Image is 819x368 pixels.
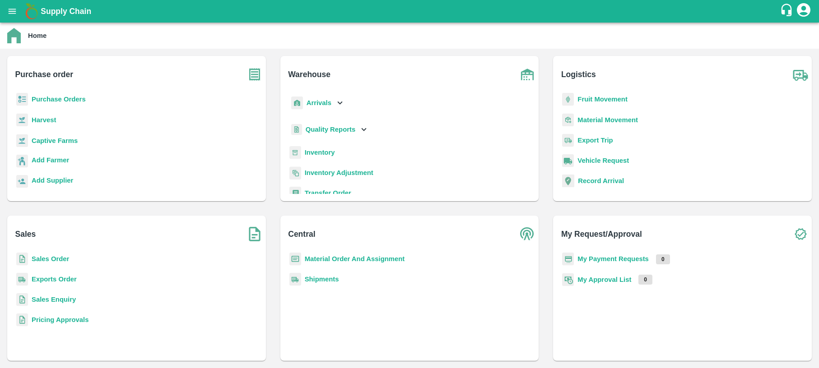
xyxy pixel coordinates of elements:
b: Add Supplier [32,177,73,184]
img: inventory [289,166,301,179]
a: Material Movement [577,116,638,124]
b: Supply Chain [41,7,91,16]
a: Add Supplier [32,175,73,188]
a: Harvest [32,116,56,124]
a: Fruit Movement [577,96,628,103]
img: shipments [289,273,301,286]
img: logo [23,2,41,20]
img: recordArrival [562,175,574,187]
img: centralMaterial [289,253,301,266]
b: Purchase order [15,68,73,81]
a: Exports Order [32,276,77,283]
a: Captive Farms [32,137,78,144]
img: sales [16,253,28,266]
img: truck [789,63,812,86]
img: qualityReport [291,124,302,135]
a: Inventory Adjustment [305,169,373,176]
a: Material Order And Assignment [305,255,405,262]
img: material [562,113,574,127]
button: open drawer [2,1,23,22]
img: vehicle [562,154,574,167]
a: My Approval List [577,276,631,283]
img: shipments [16,273,28,286]
a: My Payment Requests [577,255,649,262]
a: Supply Chain [41,5,780,18]
img: reciept [16,93,28,106]
b: Sales [15,228,36,240]
img: whArrival [291,97,303,110]
img: whInventory [289,146,301,159]
img: payment [562,253,574,266]
img: harvest [16,113,28,127]
a: Sales Enquiry [32,296,76,303]
img: central [516,223,539,245]
img: farmer [16,155,28,168]
img: whTransfer [289,187,301,200]
img: purchase [243,63,266,86]
b: Logistics [561,68,596,81]
b: My Request/Approval [561,228,642,240]
img: supplier [16,175,28,188]
a: Transfer Order [305,189,351,197]
p: 0 [638,275,652,285]
a: Record Arrival [578,177,624,184]
b: Home [28,32,47,39]
img: warehouse [516,63,539,86]
a: Sales Order [32,255,69,262]
img: soSales [243,223,266,245]
a: Add Farmer [32,155,69,167]
img: delivery [562,134,574,147]
img: harvest [16,134,28,147]
div: account of current user [796,2,812,21]
a: Vehicle Request [577,157,629,164]
img: home [7,28,21,43]
img: sales [16,313,28,327]
a: Shipments [305,276,339,283]
p: 0 [656,254,670,264]
img: fruit [562,93,574,106]
a: Purchase Orders [32,96,86,103]
b: Arrivals [307,99,331,106]
img: approval [562,273,574,286]
a: Pricing Approvals [32,316,88,323]
a: Inventory [305,149,335,156]
b: Quality Reports [306,126,356,133]
div: Quality Reports [289,120,369,139]
a: Export Trip [577,137,613,144]
div: Arrivals [289,93,345,113]
img: check [789,223,812,245]
b: Add Farmer [32,156,69,164]
b: Central [288,228,315,240]
b: Warehouse [288,68,330,81]
img: sales [16,293,28,306]
div: customer-support [780,3,796,19]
